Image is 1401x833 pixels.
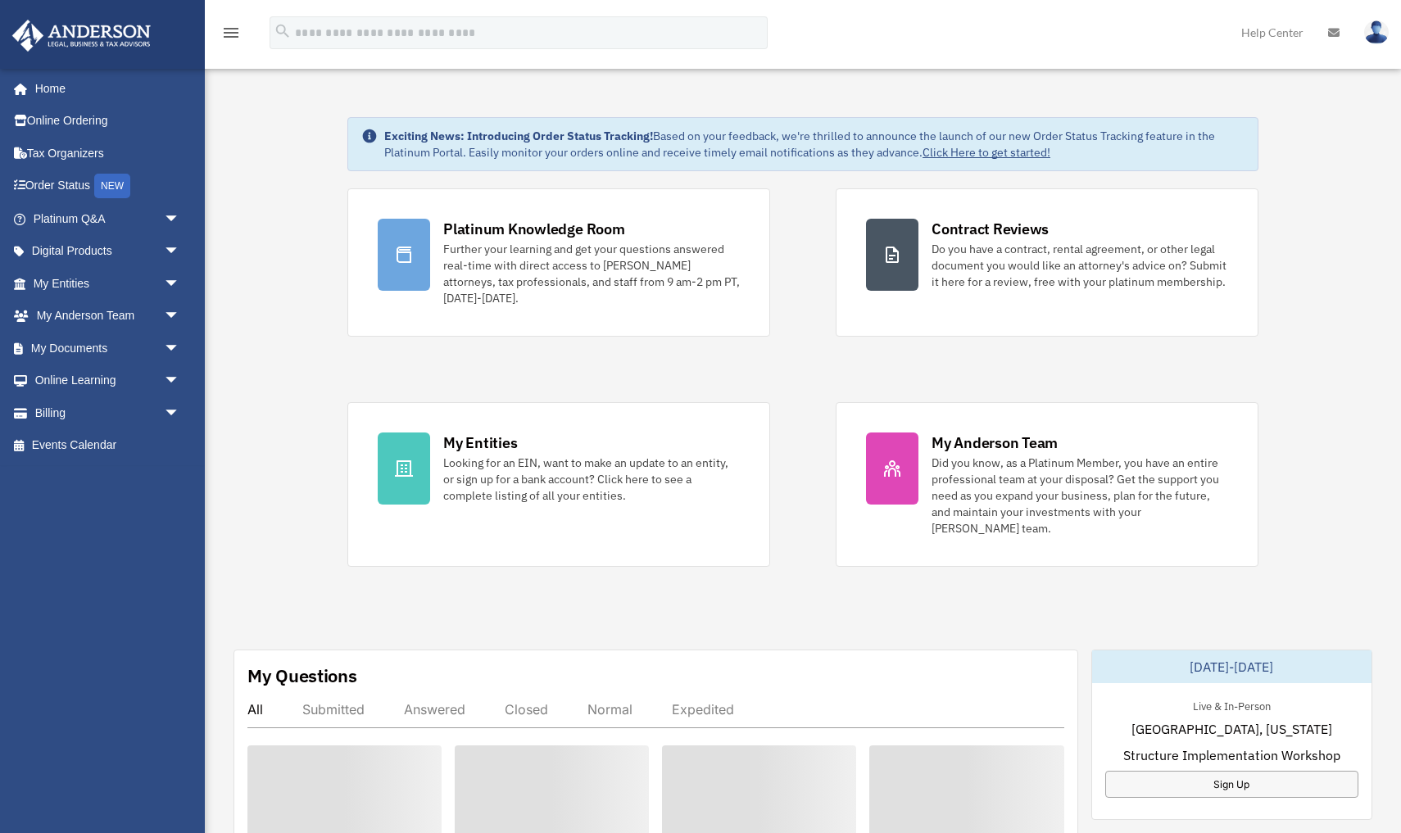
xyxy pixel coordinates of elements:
[384,129,653,143] strong: Exciting News: Introducing Order Status Tracking!
[443,219,625,239] div: Platinum Knowledge Room
[923,145,1050,160] a: Click Here to get started!
[836,188,1258,337] a: Contract Reviews Do you have a contract, rental agreement, or other legal document you would like...
[443,432,517,453] div: My Entities
[404,701,465,718] div: Answered
[347,188,770,337] a: Platinum Knowledge Room Further your learning and get your questions answered real-time with dire...
[247,701,263,718] div: All
[221,29,241,43] a: menu
[164,396,197,430] span: arrow_drop_down
[274,22,292,40] i: search
[1105,771,1359,798] a: Sign Up
[932,432,1058,453] div: My Anderson Team
[11,429,205,462] a: Events Calendar
[11,170,205,203] a: Order StatusNEW
[932,241,1228,290] div: Do you have a contract, rental agreement, or other legal document you would like an attorney's ad...
[587,701,632,718] div: Normal
[11,332,205,364] a: My Documentsarrow_drop_down
[443,241,740,306] div: Further your learning and get your questions answered real-time with direct access to [PERSON_NAM...
[164,364,197,398] span: arrow_drop_down
[164,267,197,301] span: arrow_drop_down
[247,663,357,688] div: My Questions
[11,300,205,333] a: My Anderson Teamarrow_drop_down
[11,105,205,138] a: Online Ordering
[443,455,740,504] div: Looking for an EIN, want to make an update to an entity, or sign up for a bank account? Click her...
[164,202,197,236] span: arrow_drop_down
[932,455,1228,536] div: Did you know, as a Platinum Member, you have an entire professional team at your disposal? Get th...
[11,72,197,105] a: Home
[505,701,548,718] div: Closed
[164,332,197,365] span: arrow_drop_down
[94,174,130,198] div: NEW
[164,300,197,333] span: arrow_drop_down
[1123,745,1340,765] span: Structure Implementation Workshop
[1092,650,1372,683] div: [DATE]-[DATE]
[11,267,205,300] a: My Entitiesarrow_drop_down
[384,128,1245,161] div: Based on your feedback, we're thrilled to announce the launch of our new Order Status Tracking fe...
[347,402,770,567] a: My Entities Looking for an EIN, want to make an update to an entity, or sign up for a bank accoun...
[221,23,241,43] i: menu
[11,364,205,397] a: Online Learningarrow_drop_down
[1364,20,1389,44] img: User Pic
[7,20,156,52] img: Anderson Advisors Platinum Portal
[1131,719,1332,739] span: [GEOGRAPHIC_DATA], [US_STATE]
[932,219,1049,239] div: Contract Reviews
[11,396,205,429] a: Billingarrow_drop_down
[11,235,205,268] a: Digital Productsarrow_drop_down
[1180,696,1284,713] div: Live & In-Person
[11,137,205,170] a: Tax Organizers
[836,402,1258,567] a: My Anderson Team Did you know, as a Platinum Member, you have an entire professional team at your...
[302,701,365,718] div: Submitted
[164,235,197,269] span: arrow_drop_down
[11,202,205,235] a: Platinum Q&Aarrow_drop_down
[672,701,734,718] div: Expedited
